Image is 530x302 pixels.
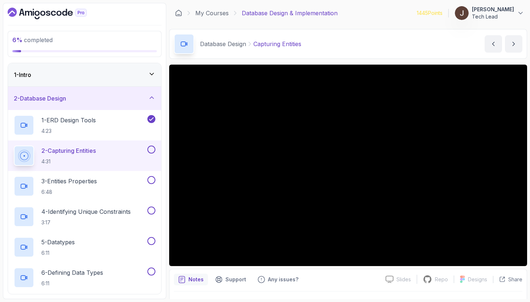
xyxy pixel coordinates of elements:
[253,40,301,48] p: Capturing Entities
[174,274,208,285] button: notes button
[12,36,53,44] span: completed
[12,36,23,44] span: 6 %
[14,94,66,103] h3: 2 - Database Design
[41,158,96,165] p: 4:31
[41,219,131,226] p: 3:17
[41,177,97,185] p: 3 - Entities Properties
[485,35,502,53] button: previous content
[14,115,155,135] button: 1-ERD Design Tools4:23
[455,6,469,20] img: user profile image
[268,276,298,283] p: Any issues?
[169,65,527,266] iframe: 2 - Capturing Entities
[41,116,96,125] p: 1 - ERD Design Tools
[253,274,303,285] button: Feedback button
[41,207,131,216] p: 4 - Identifying Unique Constraints
[41,249,75,257] p: 6:11
[417,9,443,17] p: 1445 Points
[41,268,103,277] p: 6 - Defining Data Types
[188,276,204,283] p: Notes
[41,188,97,196] p: 6:48
[41,146,96,155] p: 2 - Capturing Entities
[472,6,514,13] p: [PERSON_NAME]
[472,13,514,20] p: Tech Lead
[195,9,229,17] a: My Courses
[505,35,522,53] button: next content
[14,237,155,257] button: 5-Datatypes6:11
[225,276,246,283] p: Support
[175,9,182,17] a: Dashboard
[242,9,338,17] p: Database Design & Implementation
[468,276,487,283] p: Designs
[8,63,161,86] button: 1-Intro
[454,6,524,20] button: user profile image[PERSON_NAME]Tech Lead
[41,280,103,287] p: 6:11
[41,238,75,246] p: 5 - Datatypes
[396,276,411,283] p: Slides
[435,276,448,283] p: Repo
[200,40,246,48] p: Database Design
[485,257,530,291] iframe: chat widget
[14,176,155,196] button: 3-Entities Properties6:48
[14,207,155,227] button: 4-Identifying Unique Constraints3:17
[14,70,31,79] h3: 1 - Intro
[14,146,155,166] button: 2-Capturing Entities4:31
[41,127,96,135] p: 4:23
[211,274,250,285] button: Support button
[8,87,161,110] button: 2-Database Design
[14,268,155,288] button: 6-Defining Data Types6:11
[8,8,103,19] a: Dashboard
